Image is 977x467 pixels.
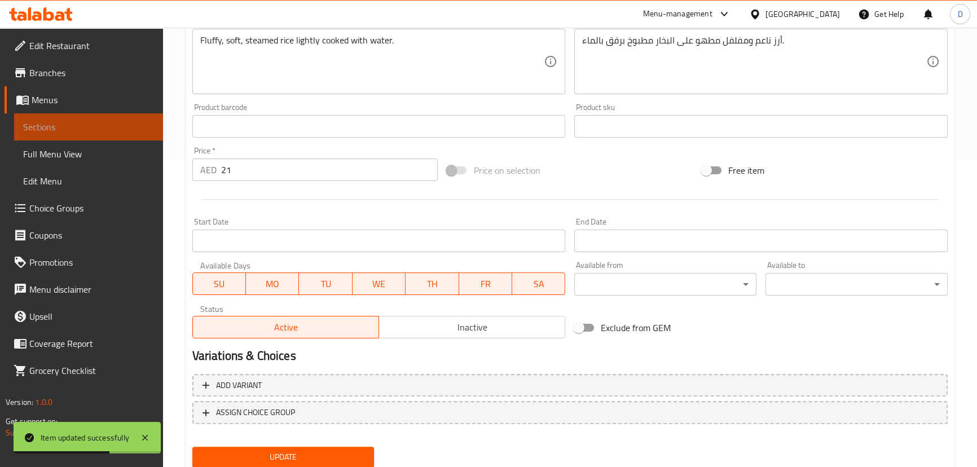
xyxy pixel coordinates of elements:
span: Inactive [384,319,561,336]
a: Promotions [5,249,163,276]
h2: Variations & Choices [192,347,948,364]
div: Menu-management [643,7,712,21]
button: Inactive [379,316,565,338]
a: Full Menu View [14,140,163,168]
span: Sections [23,120,154,134]
a: Menu disclaimer [5,276,163,303]
span: MO [250,276,294,292]
span: Grocery Checklist [29,364,154,377]
div: Item updated successfully [41,431,129,444]
span: SA [517,276,561,292]
textarea: Fluffy, soft, steamed rice lightly cooked with water. [200,35,544,89]
span: WE [357,276,401,292]
span: Add variant [216,378,262,393]
a: Upsell [5,303,163,330]
button: Active [192,316,379,338]
span: FR [464,276,508,292]
span: Get support on: [6,414,58,429]
span: Free item [728,164,764,177]
a: Support.OpsPlatform [6,425,77,440]
button: TU [299,272,352,295]
span: Promotions [29,255,154,269]
p: AED [200,163,217,177]
span: Menu disclaimer [29,283,154,296]
a: Coverage Report [5,330,163,357]
span: Full Menu View [23,147,154,161]
span: Version: [6,395,33,409]
button: ASSIGN CHOICE GROUP [192,401,948,424]
span: Active [197,319,375,336]
button: SU [192,272,246,295]
button: Add variant [192,374,948,397]
span: Upsell [29,310,154,323]
span: Coupons [29,228,154,242]
span: Price on selection [473,164,540,177]
span: TH [410,276,454,292]
a: Coupons [5,222,163,249]
span: ASSIGN CHOICE GROUP [216,406,295,420]
button: MO [246,272,299,295]
input: Please enter price [221,158,438,181]
div: [GEOGRAPHIC_DATA] [765,8,840,20]
input: Please enter product sku [574,115,948,138]
a: Choice Groups [5,195,163,222]
a: Grocery Checklist [5,357,163,384]
a: Sections [14,113,163,140]
span: Edit Menu [23,174,154,188]
span: Update [201,450,366,464]
button: WE [353,272,406,295]
span: Coverage Report [29,337,154,350]
span: Choice Groups [29,201,154,215]
div: ​ [765,273,948,296]
textarea: أرز ناعم ومفلفل مطهو على البخار مطبوخ برفق بالماء. [582,35,926,89]
span: TU [303,276,347,292]
span: Menus [32,93,154,107]
input: Please enter product barcode [192,115,566,138]
span: Branches [29,66,154,80]
span: 1.0.0 [35,395,52,409]
span: Exclude from GEM [601,321,671,334]
button: SA [512,272,565,295]
div: ​ [574,273,756,296]
button: FR [459,272,512,295]
span: SU [197,276,241,292]
a: Menus [5,86,163,113]
span: D [957,8,962,20]
span: Edit Restaurant [29,39,154,52]
a: Branches [5,59,163,86]
a: Edit Restaurant [5,32,163,59]
button: TH [406,272,459,295]
a: Edit Menu [14,168,163,195]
